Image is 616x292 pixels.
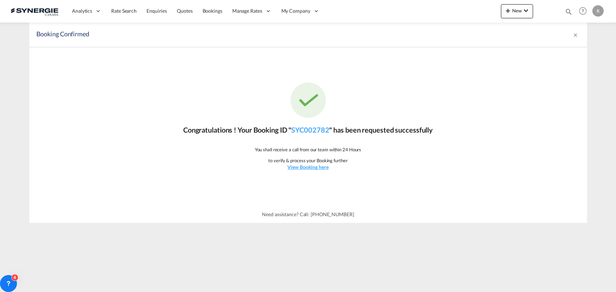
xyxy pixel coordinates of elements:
md-icon: icon-chevron-down [522,6,530,15]
div: Booking Confirmed [36,30,471,40]
span: My Company [281,7,310,14]
div: R [592,5,604,17]
a: SYC002782 [291,126,329,134]
p: Need assistance? Call: [PHONE_NUMBER] [262,211,354,218]
div: Help [577,5,592,18]
p: to verify & process your Booking further [268,157,347,164]
span: Quotes [177,8,192,14]
md-icon: icon-close [573,32,578,38]
md-icon: icon-magnify [565,8,573,16]
span: Analytics [72,7,92,14]
div: icon-magnify [565,8,573,18]
span: Bookings [203,8,222,14]
span: Enquiries [146,8,167,14]
md-icon: icon-plus 400-fg [504,6,512,15]
span: New [504,8,530,13]
img: 1f56c880d42311ef80fc7dca854c8e59.png [11,3,58,19]
p: You shall receive a call from our team within 24 Hours [255,146,361,153]
span: Rate Search [111,8,137,14]
span: Manage Rates [232,7,262,14]
button: icon-plus 400-fgNewicon-chevron-down [501,4,533,18]
u: View Booking here [287,164,328,170]
p: Congratulations ! Your Booking ID " " has been requested successfully [183,125,433,135]
span: Help [577,5,589,17]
